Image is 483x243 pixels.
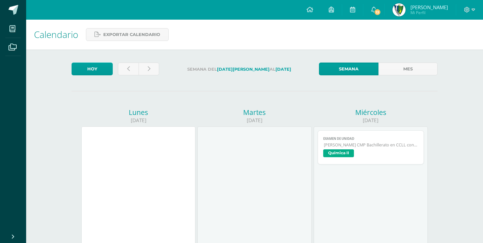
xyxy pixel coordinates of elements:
[378,63,438,75] a: Mes
[324,142,418,148] span: [PERSON_NAME] CMP Bachillerato en CCLL con [MEDICAL_DATA] en Computación
[318,130,424,164] a: Examen de unidad[PERSON_NAME] CMP Bachillerato en CCLL con [MEDICAL_DATA] en ComputaciónQuímica II
[197,108,311,117] div: Martes
[410,10,448,15] span: Mi Perfil
[86,28,169,41] a: Exportar calendario
[81,108,195,117] div: Lunes
[374,9,381,16] span: 13
[164,63,314,76] label: Semana del al
[81,117,195,124] div: [DATE]
[410,4,448,10] span: [PERSON_NAME]
[72,63,113,75] a: Hoy
[319,63,378,75] a: Semana
[323,137,418,141] span: Examen de unidad
[314,117,428,124] div: [DATE]
[217,67,270,72] strong: [DATE][PERSON_NAME]
[103,28,160,41] span: Exportar calendario
[197,117,311,124] div: [DATE]
[275,67,291,72] strong: [DATE]
[392,3,406,16] img: 2eea02dcb7ac577344e14924ac1713b7.png
[34,28,78,41] span: Calendario
[323,149,354,157] span: Química II
[314,108,428,117] div: Miércoles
